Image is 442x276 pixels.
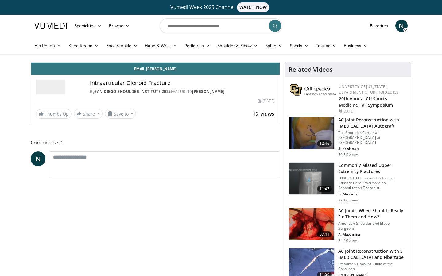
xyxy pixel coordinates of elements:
a: Knee Recon [65,40,103,52]
h4: Intraarticular Glenoid Fracture [90,80,275,86]
video-js: Video Player [31,62,280,63]
h3: AC Joint Reconstruction with [MEDICAL_DATA] Autograft [338,117,407,129]
h4: Related Videos [289,66,333,73]
p: 59.5K views [338,152,359,157]
p: American Shoulder and Elbow Surgeons [338,221,407,231]
input: Search topics, interventions [160,18,282,33]
span: 12:46 [317,140,332,147]
span: 11:47 [317,186,332,192]
div: By FEATURING [90,89,275,94]
a: Spine [262,40,286,52]
a: 20th Annual CU Sports Medicine Fall Symposium [339,96,393,108]
p: B. Maxson [338,192,407,197]
p: 24.2K views [338,238,359,243]
img: Avatar [68,80,83,94]
p: FORE 2018 Orthopaedics for the Primary Care Practitioner & Rehabilitation Therapist [338,176,407,190]
a: Hand & Wrist [141,40,181,52]
a: Browse [105,20,134,32]
p: The Shoulder Center at [GEOGRAPHIC_DATA] at [GEOGRAPHIC_DATA] [338,130,407,145]
img: VuMedi Logo [34,23,67,29]
a: Vumedi Week 2025 ChannelWATCH NOW [35,2,407,12]
a: Sports [286,40,312,52]
a: Specialties [71,20,105,32]
a: 12:46 AC Joint Reconstruction with [MEDICAL_DATA] Autograft The Shoulder Center at [GEOGRAPHIC_DA... [289,117,407,157]
a: [PERSON_NAME] [192,89,225,94]
span: 12 views [253,110,275,117]
img: San Diego Shoulder Institute 2025 [36,80,65,94]
h3: AC Joint Reconstruction with ST [MEDICAL_DATA] and Fibertape [338,248,407,260]
a: Hip Recon [31,40,65,52]
h3: Commonly Missed Upper Extremity Fractures [338,162,407,174]
p: Steadman Hawkins Clinic of the Carolinas [338,262,407,271]
span: WATCH NOW [237,2,269,12]
p: S. Krishnan [338,146,407,151]
a: N [31,151,45,166]
a: Thumbs Up [36,109,72,119]
a: Foot & Ankle [103,40,142,52]
h3: AC Joint - When Should I Really Fix Them and How? [338,208,407,220]
img: mazz_3.png.150x105_q85_crop-smart_upscale.jpg [289,208,334,240]
button: Share [74,109,103,119]
img: 134172_0000_1.png.150x105_q85_crop-smart_upscale.jpg [289,117,334,149]
a: University of [US_STATE] Department of Orthopaedics [339,84,398,95]
a: 07:41 AC Joint - When Should I Really Fix Them and How? American Shoulder and Elbow Surgeons A. M... [289,208,407,243]
p: A. Mazzocca [338,232,407,237]
img: 355603a8-37da-49b6-856f-e00d7e9307d3.png.150x105_q85_autocrop_double_scale_upscale_version-0.2.png [290,84,336,96]
a: Email [PERSON_NAME] [31,63,280,75]
a: Business [340,40,371,52]
img: b2c65235-e098-4cd2-ab0f-914df5e3e270.150x105_q85_crop-smart_upscale.jpg [289,163,334,194]
a: N [395,20,408,32]
span: 07:41 [317,231,332,237]
a: Pediatrics [181,40,214,52]
span: Comments 0 [31,139,280,147]
p: 32.1K views [338,198,359,203]
div: [DATE] [258,98,274,104]
a: Trauma [312,40,340,52]
a: 11:47 Commonly Missed Upper Extremity Fractures FORE 2018 Orthopaedics for the Primary Care Pract... [289,162,407,203]
div: [DATE] [339,109,406,114]
a: Shoulder & Elbow [214,40,262,52]
button: Save to [105,109,136,119]
a: Favorites [366,20,392,32]
a: San Diego Shoulder Institute 2025 [95,89,171,94]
